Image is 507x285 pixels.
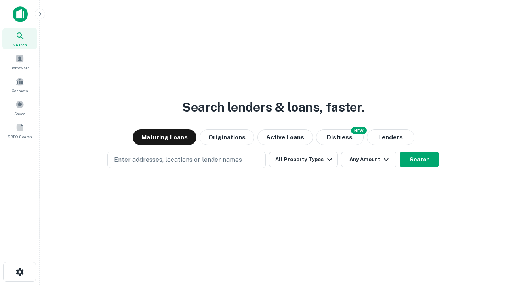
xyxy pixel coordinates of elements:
[257,129,313,145] button: Active Loans
[133,129,196,145] button: Maturing Loans
[351,127,367,134] div: NEW
[8,133,32,140] span: SREO Search
[2,120,37,141] a: SREO Search
[2,28,37,49] a: Search
[2,51,37,72] a: Borrowers
[13,42,27,48] span: Search
[341,152,396,167] button: Any Amount
[14,110,26,117] span: Saved
[13,6,28,22] img: capitalize-icon.png
[182,98,364,117] h3: Search lenders & loans, faster.
[10,65,29,71] span: Borrowers
[12,87,28,94] span: Contacts
[467,222,507,260] iframe: Chat Widget
[107,152,266,168] button: Enter addresses, locations or lender names
[2,97,37,118] a: Saved
[316,129,364,145] button: Search distressed loans with lien and other non-mortgage details.
[200,129,254,145] button: Originations
[367,129,414,145] button: Lenders
[114,155,242,165] p: Enter addresses, locations or lender names
[269,152,338,167] button: All Property Types
[400,152,439,167] button: Search
[2,74,37,95] a: Contacts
